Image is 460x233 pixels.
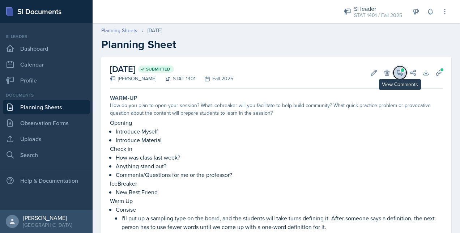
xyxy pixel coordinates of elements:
[393,66,406,79] button: View Comments
[3,33,90,40] div: Si leader
[146,66,170,72] span: Submitted
[122,214,443,231] p: I'll put up a sampling type on the board, and the students will take turns defining it. After som...
[116,162,443,170] p: Anything stand out?
[116,153,443,162] p: How was class last week?
[116,170,443,179] p: Comments/Questions for me or the professor?
[23,221,72,229] div: [GEOGRAPHIC_DATA]
[110,179,443,188] p: IceBreaker
[3,41,90,56] a: Dashboard
[3,100,90,114] a: Planning Sheets
[23,214,72,221] div: [PERSON_NAME]
[116,136,443,144] p: Introduce Material
[110,102,443,117] div: How do you plan to open your session? What icebreaker will you facilitate to help build community...
[354,4,402,13] div: Si leader
[110,75,156,82] div: [PERSON_NAME]
[3,57,90,72] a: Calendar
[101,38,451,51] h2: Planning Sheet
[110,94,138,102] label: Warm-Up
[156,75,196,82] div: STAT 1401
[3,132,90,146] a: Uploads
[148,27,162,34] div: [DATE]
[110,63,233,76] h2: [DATE]
[3,148,90,162] a: Search
[116,205,443,214] p: Consise
[110,144,443,153] p: Check in
[354,12,402,19] div: STAT 1401 / Fall 2025
[3,92,90,98] div: Documents
[116,127,443,136] p: Introduce Myself
[110,118,443,127] p: Opening
[101,27,137,34] a: Planning Sheets
[3,73,90,88] a: Profile
[3,173,90,188] div: Help & Documentation
[196,75,233,82] div: Fall 2025
[3,116,90,130] a: Observation Forms
[110,196,443,205] p: Warm Up
[116,188,443,196] p: New Best Friend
